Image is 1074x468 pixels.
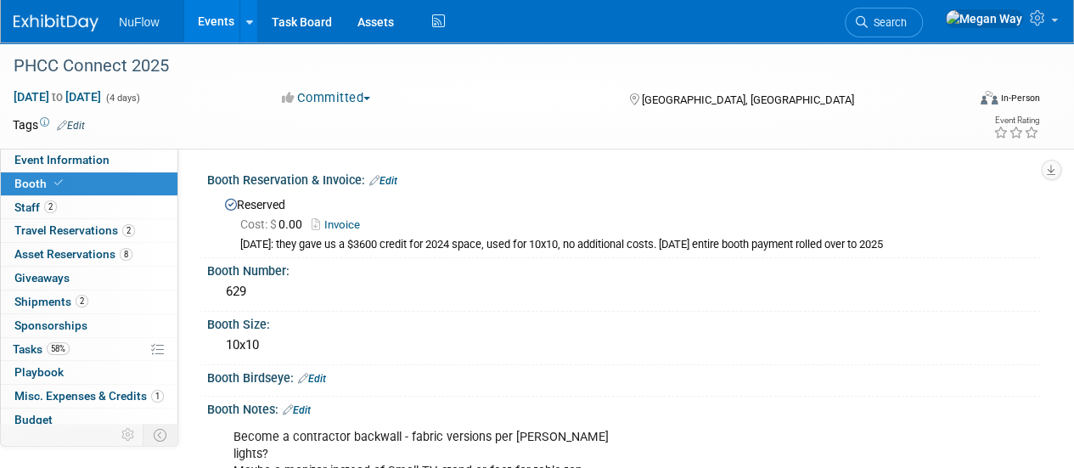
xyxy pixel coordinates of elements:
a: Edit [57,120,85,132]
a: Travel Reservations2 [1,219,177,242]
span: to [49,90,65,104]
span: [GEOGRAPHIC_DATA], [GEOGRAPHIC_DATA] [641,93,853,106]
div: Reserved [220,192,1027,252]
a: Edit [298,373,326,385]
img: Format-Inperson.png [981,91,998,104]
div: Booth Birdseye: [207,365,1040,387]
span: Budget [14,413,53,426]
i: Booth reservation complete [54,178,63,188]
span: Sponsorships [14,319,87,332]
a: Edit [283,404,311,416]
span: 2 [122,224,135,237]
div: Booth Number: [207,258,1040,279]
div: Booth Reservation & Invoice: [207,167,1040,189]
span: Tasks [13,342,70,356]
div: Booth Size: [207,312,1040,333]
a: Playbook [1,361,177,384]
div: PHCC Connect 2025 [8,51,953,82]
div: In-Person [1000,92,1040,104]
button: Committed [276,89,377,107]
a: Booth [1,172,177,195]
span: 1 [151,390,164,403]
a: Invoice [312,218,368,231]
a: Shipments2 [1,290,177,313]
img: ExhibitDay [14,14,98,31]
a: Giveaways [1,267,177,290]
div: Booth Notes: [207,397,1040,419]
span: 8 [120,248,132,261]
div: Event Format [890,88,1040,114]
td: Toggle Event Tabs [143,424,178,446]
span: Playbook [14,365,64,379]
span: Asset Reservations [14,247,132,261]
a: Edit [369,175,397,187]
div: Event Rating [993,116,1039,125]
span: Event Information [14,153,110,166]
a: Tasks58% [1,338,177,361]
span: Cost: $ [240,217,278,231]
span: Giveaways [14,271,70,285]
td: Tags [13,116,85,133]
img: Megan Way [945,9,1023,28]
span: [DATE] [DATE] [13,89,102,104]
div: 629 [220,279,1027,305]
span: (4 days) [104,93,140,104]
span: Travel Reservations [14,223,135,237]
a: Sponsorships [1,314,177,337]
td: Personalize Event Tab Strip [114,424,143,446]
span: Booth [14,177,66,190]
a: Event Information [1,149,177,172]
a: Search [845,8,923,37]
span: 2 [76,295,88,307]
span: Staff [14,200,57,214]
span: 2 [44,200,57,213]
a: Staff2 [1,196,177,219]
div: [DATE]: they gave us a $3600 credit for 2024 space, used for 10x10, no additional costs. [DATE] e... [240,238,1027,252]
a: Misc. Expenses & Credits1 [1,385,177,408]
a: Asset Reservations8 [1,243,177,266]
span: 0.00 [240,217,309,231]
a: Budget [1,409,177,431]
span: Misc. Expenses & Credits [14,389,164,403]
div: 10x10 [220,332,1027,358]
span: Search [868,16,907,29]
span: NuFlow [119,15,159,29]
span: Shipments [14,295,88,308]
span: 58% [47,342,70,355]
